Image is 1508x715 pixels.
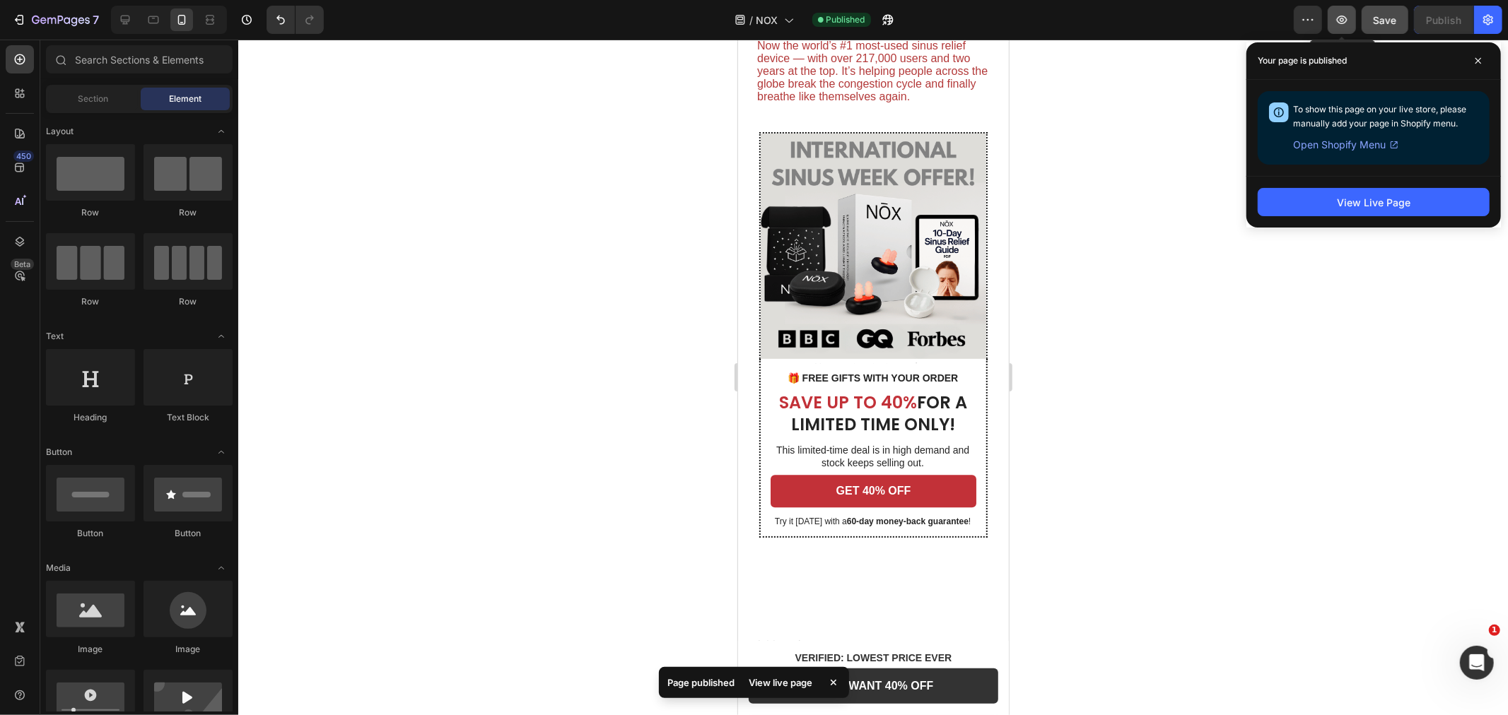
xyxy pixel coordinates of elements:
[1374,14,1397,26] span: Save
[6,6,105,34] button: 7
[46,295,135,308] div: Row
[1258,54,1347,68] p: Your page is published
[144,527,233,540] div: Button
[267,6,324,34] div: Undo/Redo
[46,562,71,574] span: Media
[11,259,34,270] div: Beta
[210,557,233,579] span: Toggle open
[1293,104,1466,129] span: To show this page on your live store, please manually add your page in Shopify menu.
[1293,136,1386,153] span: Open Shopify Menu
[93,11,99,28] p: 7
[210,441,233,463] span: Toggle open
[78,93,109,105] span: Section
[46,45,233,73] input: Search Sections & Elements
[46,125,74,138] span: Layout
[1337,195,1410,210] div: View Live Page
[667,675,735,690] p: Page published
[740,673,821,692] div: View live page
[169,93,201,105] span: Element
[756,13,778,28] span: NOX
[1362,6,1408,34] button: Save
[826,13,865,26] span: Published
[46,330,64,343] span: Text
[1414,6,1473,34] button: Publish
[13,150,34,162] div: 450
[144,295,233,308] div: Row
[46,206,135,219] div: Row
[750,13,754,28] span: /
[144,411,233,424] div: Text Block
[738,40,1009,715] iframe: Design area
[46,643,135,656] div: Image
[46,527,135,540] div: Button
[1258,188,1490,216] button: View Live Page
[46,446,72,459] span: Button
[144,643,233,656] div: Image
[1460,646,1494,680] iframe: Intercom live chat
[144,206,233,219] div: Row
[1489,625,1500,636] span: 1
[210,120,233,143] span: Toggle open
[1426,13,1461,28] div: Publish
[210,325,233,348] span: Toggle open
[46,411,135,424] div: Heading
